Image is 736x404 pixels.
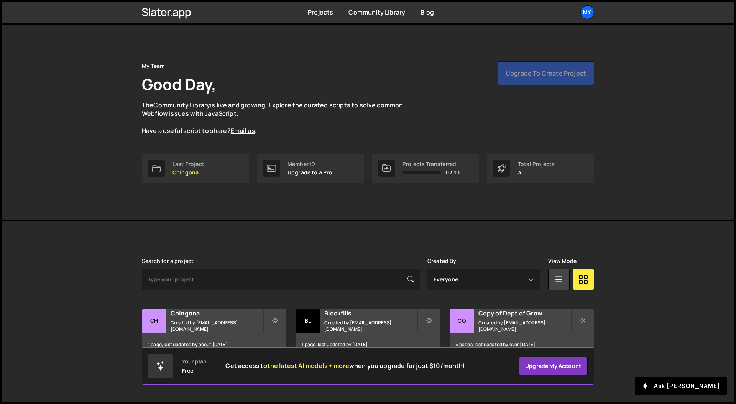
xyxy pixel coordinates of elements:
[421,8,434,16] a: Blog
[296,333,440,356] div: 1 page, last updated by [DATE]
[518,161,555,167] div: Total Projects
[296,309,320,333] div: Bl
[580,5,594,19] a: My
[402,161,460,167] div: Projects Transferred
[142,258,194,264] label: Search for a project
[635,377,727,395] button: Ask [PERSON_NAME]
[450,309,474,333] div: Co
[172,161,204,167] div: Last Project
[142,101,418,135] p: The is live and growing. Explore the curated scripts to solve common Webflow issues with JavaScri...
[142,154,249,183] a: Last Project Chingona
[450,333,594,356] div: 4 pages, last updated by over [DATE]
[445,169,460,176] span: 0 / 10
[478,319,571,332] small: Created by [EMAIL_ADDRESS][DOMAIN_NAME]
[231,126,255,135] a: Email us
[182,368,194,374] div: Free
[142,309,286,356] a: Ch Chingona Created by [EMAIL_ADDRESS][DOMAIN_NAME] 1 page, last updated by about [DATE]
[348,8,405,16] a: Community Library
[519,357,588,375] a: Upgrade my account
[225,362,465,370] h2: Get access to when you upgrade for just $10/month!
[142,309,166,333] div: Ch
[142,74,216,95] h1: Good Day,
[171,319,263,332] small: Created by [EMAIL_ADDRESS][DOMAIN_NAME]
[171,309,263,317] h2: Chingona
[427,258,457,264] label: Created By
[518,169,555,176] p: 3
[287,169,333,176] p: Upgrade to a Pro
[142,61,165,71] div: My Team
[287,161,333,167] div: Member ID
[153,101,210,109] a: Community Library
[324,309,417,317] h2: Blockfills
[182,358,207,365] div: Your plan
[142,333,286,356] div: 1 page, last updated by about [DATE]
[324,319,417,332] small: Created by [EMAIL_ADDRESS][DOMAIN_NAME]
[142,269,420,290] input: Type your project...
[308,8,333,16] a: Projects
[296,309,440,356] a: Bl Blockfills Created by [EMAIL_ADDRESS][DOMAIN_NAME] 1 page, last updated by [DATE]
[450,309,594,356] a: Co Copy of Dept of Growth Created by [EMAIL_ADDRESS][DOMAIN_NAME] 4 pages, last updated by over [...
[478,309,571,317] h2: Copy of Dept of Growth
[268,361,349,370] span: the latest AI models + more
[548,258,577,264] label: View Mode
[172,169,204,176] p: Chingona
